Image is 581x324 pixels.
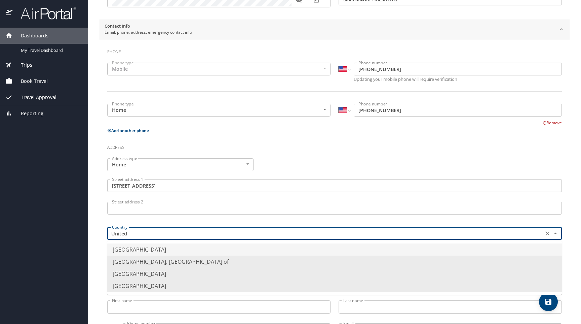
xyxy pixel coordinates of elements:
button: Close [551,229,559,237]
p: Updating your mobile phone will require verification [354,77,562,82]
li: [GEOGRAPHIC_DATA], [GEOGRAPHIC_DATA] of [107,256,562,268]
h3: Address [107,140,562,152]
span: My Travel Dashboard [21,47,80,54]
span: Dashboards [12,32,48,39]
p: Email, phone, address, emergency contact info [105,29,192,35]
button: Remove [543,120,562,126]
span: Book Travel [12,77,48,85]
div: Mobile [107,63,331,75]
li: [GEOGRAPHIC_DATA] [107,268,562,280]
button: Add another phone [107,128,149,133]
button: Clear [543,229,552,238]
span: Trips [12,61,32,69]
h2: Contact Info [105,23,192,30]
h3: Phone [107,44,562,56]
div: Contact InfoEmail, phone, address, emergency contact info [99,19,570,39]
div: Home [107,104,331,117]
span: Travel Approval [12,94,56,101]
div: Home [107,158,254,171]
li: [GEOGRAPHIC_DATA] [107,244,562,256]
span: Reporting [12,110,43,117]
button: save [539,292,558,311]
img: icon-airportal.png [6,7,13,20]
img: airportal-logo.png [13,7,76,20]
li: [GEOGRAPHIC_DATA] [107,280,562,292]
